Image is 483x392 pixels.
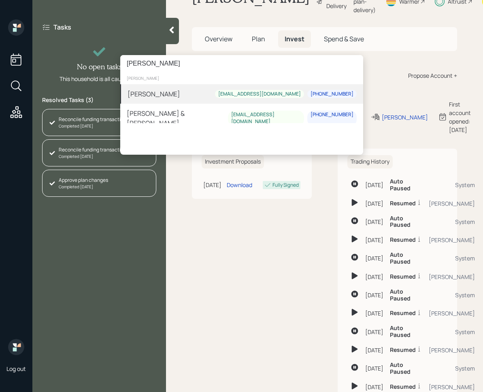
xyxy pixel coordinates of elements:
div: [PHONE_NUMBER] [311,111,353,118]
div: [PERSON_NAME] [128,89,180,99]
div: [PHONE_NUMBER] [311,90,353,97]
div: [EMAIL_ADDRESS][DOMAIN_NAME] [218,90,301,97]
input: Type a command or search… [120,55,363,72]
div: [EMAIL_ADDRESS][DOMAIN_NAME] [231,111,301,125]
div: [PERSON_NAME] & [PERSON_NAME] [127,109,228,128]
div: [PERSON_NAME] [120,72,363,84]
